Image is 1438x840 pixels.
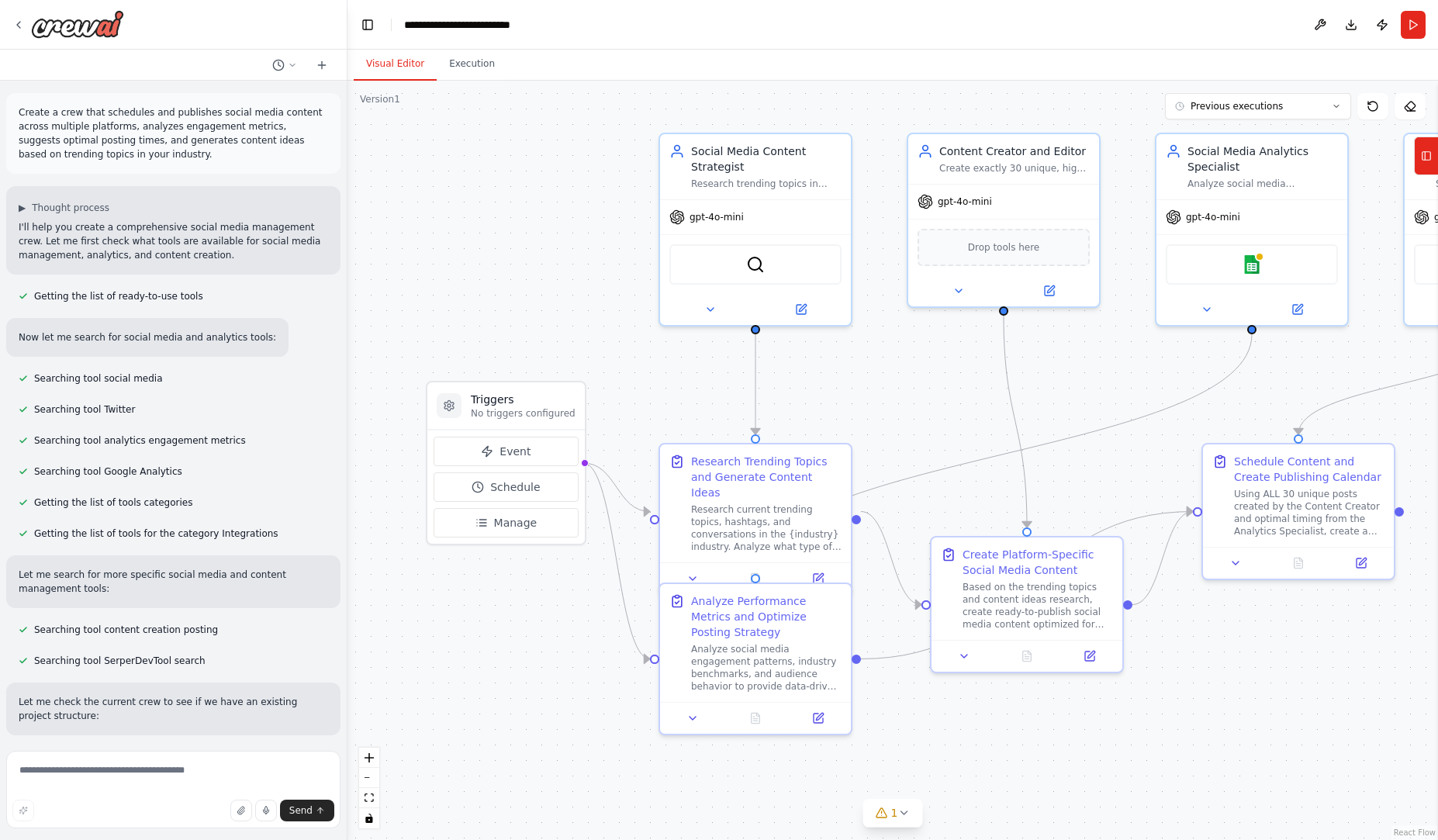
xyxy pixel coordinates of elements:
div: Schedule Content and Create Publishing Calendar [1234,454,1384,485]
button: Send [280,800,334,821]
span: Event [499,444,531,459]
div: Content Creator and Editor [939,143,1090,159]
span: Schedule [490,479,540,495]
div: Content Creator and EditorCreate exactly 30 unique, high-quality social media posts with specific... [907,133,1101,308]
span: gpt-4o-mini [690,211,744,223]
div: Social Media Analytics SpecialistAnalyze social media engagement patterns, industry benchmarks, a... [1155,133,1349,327]
button: No output available [1266,554,1332,572]
a: React Flow attribution [1394,828,1436,837]
span: Getting the list of ready-to-use tools [34,290,203,302]
div: Create Platform-Specific Social Media Content [963,547,1113,578]
span: Previous executions [1191,100,1283,112]
div: Research Trending Topics and Generate Content IdeasResearch current trending topics, hashtags, an... [659,443,852,596]
button: Upload files [230,800,252,821]
p: Let me check the current crew to see if we have an existing project structure: [19,695,328,723]
span: Send [289,804,313,817]
button: fit view [359,788,379,808]
p: I'll help you create a comprehensive social media management crew. Let me first check what tools ... [19,220,328,262]
button: zoom out [359,768,379,788]
button: Previous executions [1165,93,1351,119]
div: Analyze Performance Metrics and Optimize Posting StrategyAnalyze social media engagement patterns... [659,582,852,735]
nav: breadcrumb [404,17,510,33]
div: Social Media Analytics Specialist [1187,143,1338,175]
g: Edge from a9c8c6b8-1841-4deb-9ffe-b4ac69df212e to 051bf45e-74a5-4232-95b0-8c8010c81eac [861,504,1193,667]
button: No output available [994,647,1060,665]
div: Using ALL 30 unique posts created by the Content Creator and optimal timing from the Analytics Sp... [1234,488,1384,538]
span: gpt-4o-mini [1186,211,1240,223]
span: Thought process [32,202,109,214]
img: Google sheets [1243,255,1261,274]
button: Visual Editor [354,48,437,81]
button: Open in side panel [791,569,845,588]
button: zoom in [359,748,379,768]
button: Click to speak your automation idea [255,800,277,821]
div: Based on the trending topics and content ideas research, create ready-to-publish social media con... [963,581,1113,631]
div: Create Platform-Specific Social Media ContentBased on the trending topics and content ideas resea... [930,536,1124,673]
button: Event [434,437,579,466]
button: Open in side panel [1005,282,1093,300]
g: Edge from fa66b336-dafa-484f-8132-e26a57452822 to 051bf45e-74a5-4232-95b0-8c8010c81eac [1132,504,1193,613]
span: Manage [494,515,538,531]
span: Searching tool Twitter [34,403,135,416]
p: Create a crew that schedules and publishes social media content across multiple platforms, analyz... [19,105,328,161]
g: Edge from fcba56e8-0544-48b5-b616-69bf246d30f4 to fa66b336-dafa-484f-8132-e26a57452822 [861,504,921,613]
div: TriggersNo triggers configuredEventScheduleManage [426,381,586,545]
div: Schedule Content and Create Publishing CalendarUsing ALL 30 unique posts created by the Content C... [1201,443,1395,580]
button: 1 [863,799,923,828]
button: Start a new chat [309,56,334,74]
span: Searching tool Google Analytics [34,465,182,478]
p: Now let me search for social media and analytics tools: [19,330,276,344]
g: Edge from 60a755f4-b38b-4275-89e2-935fe1911e47 to fa66b336-dafa-484f-8132-e26a57452822 [996,316,1035,527]
button: Schedule [434,472,579,502]
g: Edge from triggers to fcba56e8-0544-48b5-b616-69bf246d30f4 [583,455,650,520]
button: Improve this prompt [12,800,34,821]
div: Research trending topics in {industry} and generate creative, engaging social media content ideas... [691,178,842,190]
button: Execution [437,48,507,81]
p: Let me search for more specific social media and content management tools: [19,568,328,596]
button: Switch to previous chat [266,56,303,74]
button: toggle interactivity [359,808,379,828]
div: Research Trending Topics and Generate Content Ideas [691,454,842,500]
g: Edge from triggers to a9c8c6b8-1841-4deb-9ffe-b4ac69df212e [583,455,650,667]
div: Social Media Content Strategist [691,143,842,175]
button: Open in side panel [1334,554,1388,572]
span: Getting the list of tools categories [34,496,192,509]
button: Open in side panel [1253,300,1341,319]
g: Edge from b97082a0-11da-49f4-8384-c48d1112276f to fcba56e8-0544-48b5-b616-69bf246d30f4 [748,334,763,434]
button: Manage [434,508,579,538]
span: Drop tools here [968,240,1040,255]
button: ▶Thought process [19,202,109,214]
div: Social Media Content StrategistResearch trending topics in {industry} and generate creative, enga... [659,133,852,327]
div: Analyze social media engagement patterns, industry benchmarks, and audience behavior to provide d... [691,643,842,693]
div: Analyze Performance Metrics and Optimize Posting Strategy [691,593,842,640]
span: Searching tool SerperDevTool search [34,655,206,667]
span: Searching tool social media [34,372,163,385]
button: Open in side panel [791,709,845,728]
span: gpt-4o-mini [938,195,992,208]
span: Searching tool analytics engagement metrics [34,434,246,447]
span: Getting the list of tools for the category Integrations [34,527,278,540]
button: No output available [723,569,789,588]
span: Searching tool content creation posting [34,624,218,636]
div: Analyze social media engagement patterns, industry benchmarks, and provide data-driven recommenda... [1187,178,1338,190]
img: Logo [31,10,124,38]
span: ▶ [19,202,26,214]
button: Hide left sidebar [357,14,379,36]
p: No triggers configured [471,407,576,420]
h3: Triggers [471,392,576,407]
div: Research current trending topics, hashtags, and conversations in the {industry} industry. Analyze... [691,503,842,553]
button: Open in side panel [757,300,845,319]
img: SerperDevTool [746,255,765,274]
g: Edge from 819b84a3-1125-46cf-a4bf-8c864526545f to a9c8c6b8-1841-4deb-9ffe-b4ac69df212e [748,334,1260,574]
span: 1 [891,805,898,821]
div: React Flow controls [359,748,379,828]
button: No output available [723,709,789,728]
div: Create exactly 30 unique, high-quality social media posts with specific captions, hashtags, and C... [939,162,1090,175]
button: Open in side panel [1063,647,1116,665]
div: Version 1 [360,93,400,105]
